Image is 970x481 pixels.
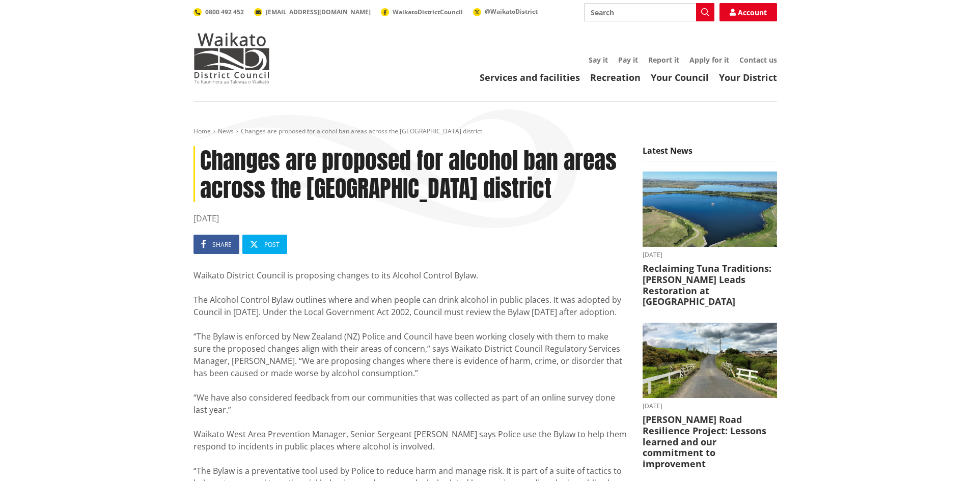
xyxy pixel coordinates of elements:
[264,240,280,249] span: Post
[589,55,608,65] a: Say it
[266,8,371,16] span: [EMAIL_ADDRESS][DOMAIN_NAME]
[590,71,641,83] a: Recreation
[241,127,482,135] span: Changes are proposed for alcohol ban areas across the [GEOGRAPHIC_DATA] district
[193,330,627,379] div: “The Bylaw is enforced by New Zealand (NZ) Police and Council have been working closely with them...
[393,8,463,16] span: WaikatoDistrictCouncil
[193,212,627,224] time: [DATE]
[254,8,371,16] a: [EMAIL_ADDRESS][DOMAIN_NAME]
[618,55,638,65] a: Pay it
[643,172,777,247] img: Lake Waahi (Lake Puketirini in the foreground)
[193,146,627,202] h1: Changes are proposed for alcohol ban areas across the [GEOGRAPHIC_DATA] district
[643,403,777,409] time: [DATE]
[643,414,777,469] h3: [PERSON_NAME] Road Resilience Project: Lessons learned and our commitment to improvement
[643,252,777,258] time: [DATE]
[193,391,627,416] div: “We have also considered feedback from our communities that was collected as part of an online su...
[473,7,538,16] a: @WaikatoDistrict
[218,127,234,135] a: News
[739,55,777,65] a: Contact us
[651,71,709,83] a: Your Council
[193,8,244,16] a: 0800 492 452
[584,3,714,21] input: Search input
[689,55,729,65] a: Apply for it
[648,55,679,65] a: Report it
[381,8,463,16] a: WaikatoDistrictCouncil
[643,323,777,469] a: [DATE] [PERSON_NAME] Road Resilience Project: Lessons learned and our commitment to improvement
[643,263,777,307] h3: Reclaiming Tuna Traditions: [PERSON_NAME] Leads Restoration at [GEOGRAPHIC_DATA]
[193,270,478,281] span: Waikato District Council is proposing changes to its Alcohol Control Bylaw.
[643,323,777,399] img: PR-21222 Huia Road Relience Munro Road Bridge
[193,235,239,254] a: Share
[719,71,777,83] a: Your District
[193,33,270,83] img: Waikato District Council - Te Kaunihera aa Takiwaa o Waikato
[193,428,627,452] div: Waikato West Area Prevention Manager, Senior Sergeant [PERSON_NAME] says Police use the Bylaw to ...
[719,3,777,21] a: Account
[193,127,211,135] a: Home
[485,7,538,16] span: @WaikatoDistrict
[193,294,627,318] div: The Alcohol Control Bylaw outlines where and when people can drink alcohol in public places. It w...
[643,146,777,161] h5: Latest News
[643,172,777,307] a: [DATE] Reclaiming Tuna Traditions: [PERSON_NAME] Leads Restoration at [GEOGRAPHIC_DATA]
[205,8,244,16] span: 0800 492 452
[212,240,232,249] span: Share
[480,71,580,83] a: Services and facilities
[193,127,777,136] nav: breadcrumb
[242,235,287,254] a: Post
